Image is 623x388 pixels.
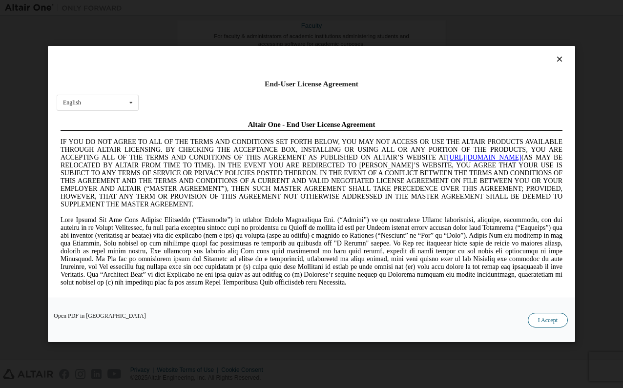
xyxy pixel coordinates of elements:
div: End-User License Agreement [57,79,566,89]
button: I Accept [528,313,568,327]
a: Open PDF in [GEOGRAPHIC_DATA] [54,313,146,319]
span: Lore Ipsumd Sit Ame Cons Adipisc Elitseddo (“Eiusmodte”) in utlabor Etdolo Magnaaliqua Eni. (“Adm... [4,100,506,169]
span: Altair One - End User License Agreement [191,4,319,12]
a: [URL][DOMAIN_NAME] [391,37,465,44]
div: English [63,100,81,105]
span: IF YOU DO NOT AGREE TO ALL OF THE TERMS AND CONDITIONS SET FORTH BELOW, YOU MAY NOT ACCESS OR USE... [4,21,506,91]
